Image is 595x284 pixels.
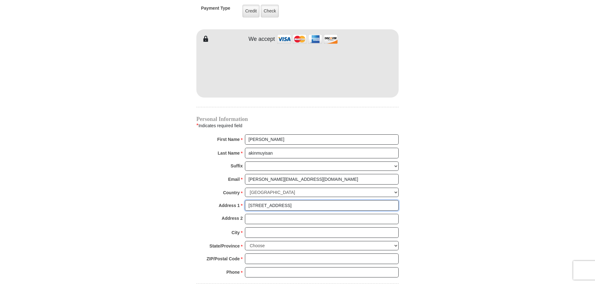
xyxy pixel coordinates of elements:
[242,5,260,17] label: Credit
[231,161,243,170] strong: Suffix
[218,149,240,157] strong: Last Name
[227,268,240,277] strong: Phone
[261,5,279,17] label: Check
[196,122,399,130] div: Indicates required field
[276,32,339,46] img: credit cards accepted
[223,188,240,197] strong: Country
[209,242,240,250] strong: State/Province
[201,6,230,14] h5: Payment Type
[249,36,275,43] h4: We accept
[207,254,240,263] strong: ZIP/Postal Code
[217,135,240,144] strong: First Name
[228,175,240,184] strong: Email
[232,228,240,237] strong: City
[196,117,399,122] h4: Personal Information
[222,214,243,223] strong: Address 2
[219,201,240,210] strong: Address 1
